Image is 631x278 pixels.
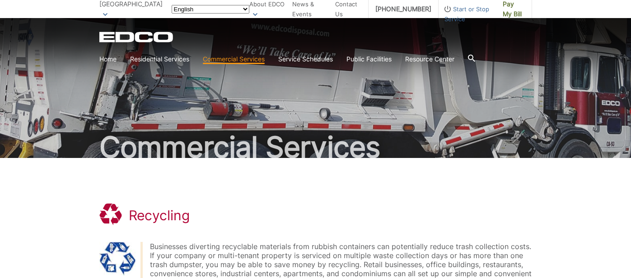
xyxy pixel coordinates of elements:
[129,207,190,223] h1: Recycling
[278,54,333,64] a: Service Schedules
[405,54,454,64] a: Resource Center
[346,54,392,64] a: Public Facilities
[130,54,189,64] a: Residential Services
[99,242,136,275] img: Recycling Symbol
[172,5,249,14] select: Select a language
[99,54,117,64] a: Home
[99,32,174,42] a: EDCD logo. Return to the homepage.
[203,54,265,64] a: Commercial Services
[99,133,532,162] h2: Commercial Services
